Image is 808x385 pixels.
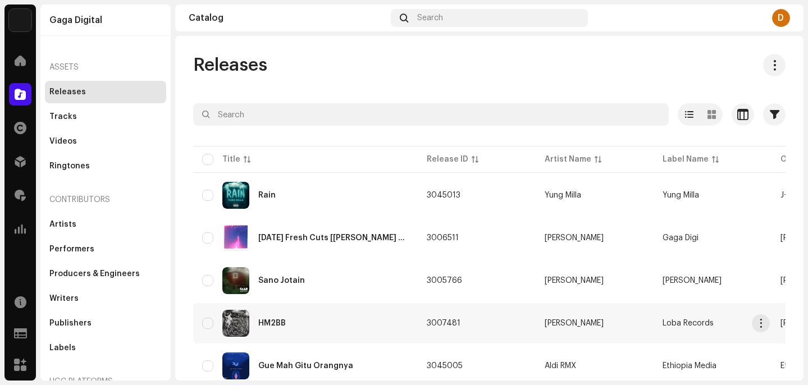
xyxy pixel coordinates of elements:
[45,54,166,81] re-a-nav-header: Assets
[49,294,79,303] div: Writers
[545,277,645,285] span: Glad Sisifus
[545,277,604,285] div: [PERSON_NAME]
[772,9,790,27] div: D
[545,362,576,370] div: Aldi RMX
[49,112,77,121] div: Tracks
[258,362,353,370] div: Gue Mah Gitu Orangnya
[49,269,140,278] div: Producers & Engineers
[222,154,240,165] div: Title
[545,362,645,370] span: Aldi RMX
[780,191,808,199] span: J-MILLA
[545,191,645,199] span: Yung Milla
[427,319,460,327] span: 3007481
[258,191,276,199] div: Rain
[193,54,267,76] span: Releases
[45,213,166,236] re-m-nav-item: Artists
[663,191,699,199] span: Yung Milla
[222,224,249,251] img: 0c45170b-3c0f-4e16-b2c7-e9cfa2cd3bad
[545,319,604,327] div: [PERSON_NAME]
[427,154,468,165] div: Release ID
[663,154,709,165] div: Label Name
[663,277,722,285] span: Glad Sisifus
[222,310,249,337] img: 0232392d-ecdc-491e-95e4-da02809673ce
[45,238,166,260] re-m-nav-item: Performers
[427,362,463,370] span: 3045005
[49,88,86,97] div: Releases
[222,267,249,294] img: d3fe58da-d6e7-4d7c-a2a1-3454553a07c7
[545,234,604,242] div: [PERSON_NAME]
[9,9,31,31] img: 453f334c-f748-4872-8c54-119385e0a782
[49,343,76,352] div: Labels
[49,319,92,328] div: Publishers
[193,103,669,126] input: Search
[258,319,286,327] div: HM2BB
[663,362,716,370] span: Ethiopia Media
[258,234,409,242] div: Tuesday Fresh Cuts [Matt Corby Remix]
[45,186,166,213] re-a-nav-header: Contributors
[45,263,166,285] re-m-nav-item: Producers & Engineers
[45,287,166,310] re-m-nav-item: Writers
[45,312,166,334] re-m-nav-item: Publishers
[258,277,305,285] div: Sano Jotain
[45,81,166,103] re-m-nav-item: Releases
[663,234,699,242] span: Gaga Digi
[427,277,462,285] span: 3005766
[189,13,386,22] div: Catalog
[427,191,460,199] span: 3045013
[222,182,249,209] img: face6683-76a8-4006-9bc9-3cbf7b4bea91
[49,137,77,146] div: Videos
[222,352,249,379] img: f68e5197-67da-4e2a-8f26-033b50a1d90d
[427,234,459,242] span: 3006511
[45,106,166,128] re-m-nav-item: Tracks
[417,13,443,22] span: Search
[45,337,166,359] re-m-nav-item: Labels
[545,191,581,199] div: Yung Milla
[49,220,76,229] div: Artists
[545,234,645,242] span: Bree Tranter
[545,154,591,165] div: Artist Name
[45,155,166,177] re-m-nav-item: Ringtones
[49,245,94,254] div: Performers
[45,130,166,153] re-m-nav-item: Videos
[545,319,645,327] span: Indira Elias
[663,319,714,327] span: Loba Records
[49,162,90,171] div: Ringtones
